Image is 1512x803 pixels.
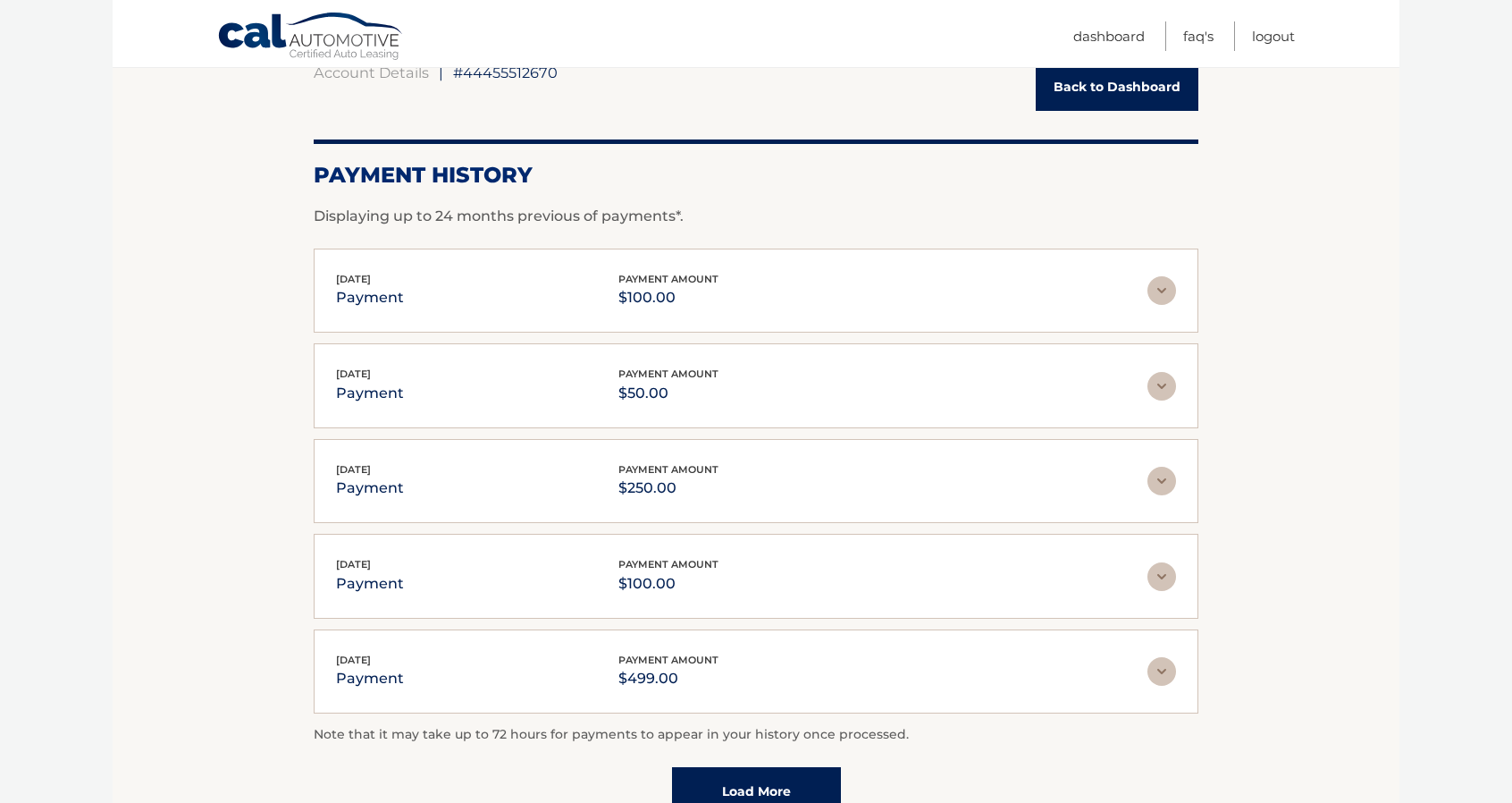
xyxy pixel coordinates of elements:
[1147,372,1176,401] img: accordion-rest.svg
[314,162,1198,189] h2: Payment History
[314,206,1198,227] p: Displaying up to 24 months previous of payments*.
[618,571,718,596] p: $100.00
[1073,21,1145,51] a: Dashboard
[336,273,371,285] span: [DATE]
[1147,562,1176,591] img: accordion-rest.svg
[336,571,404,596] p: payment
[1183,21,1214,51] a: FAQ's
[314,724,1198,746] p: Note that it may take up to 72 hours for payments to appear in your history once processed.
[618,463,718,476] span: payment amount
[439,63,443,81] span: |
[618,558,718,571] span: payment amount
[336,381,404,406] p: payment
[618,666,718,691] p: $499.00
[336,463,371,476] span: [DATE]
[336,654,371,666] span: [DATE]
[618,381,718,406] p: $50.00
[314,63,429,81] a: Account Details
[1147,657,1176,686] img: accordion-rest.svg
[336,558,371,571] span: [DATE]
[618,368,718,380] span: payment amount
[336,666,404,691] p: payment
[336,476,404,501] p: payment
[618,654,718,666] span: payment amount
[217,12,405,63] a: Cal Automotive
[618,476,718,501] p: $250.00
[618,273,718,285] span: payment amount
[1252,21,1295,51] a: Logout
[1147,276,1176,305] img: accordion-rest.svg
[453,63,558,81] span: #44455512670
[618,285,718,310] p: $100.00
[336,285,404,310] p: payment
[1036,63,1198,111] a: Back to Dashboard
[336,368,371,380] span: [DATE]
[1147,467,1176,495] img: accordion-rest.svg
